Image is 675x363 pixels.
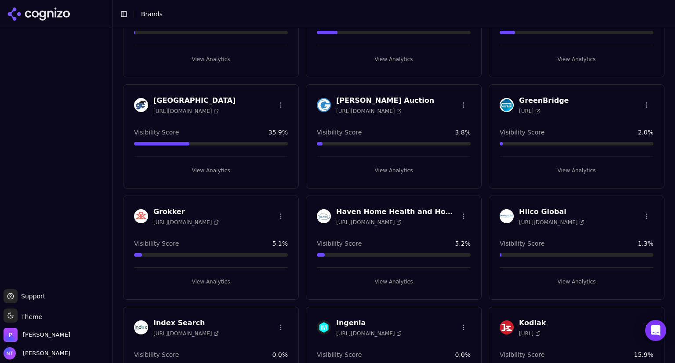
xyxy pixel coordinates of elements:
img: Hilco Global [500,209,514,223]
span: 0.0 % [455,350,471,359]
span: [URL][DOMAIN_NAME] [336,219,402,226]
nav: breadcrumb [141,10,650,18]
h3: GreenBridge [519,95,569,106]
span: Visibility Score [500,350,544,359]
button: View Analytics [134,163,288,178]
img: Grokker [134,209,148,223]
button: View Analytics [317,163,471,178]
span: Visibility Score [317,350,362,359]
span: 15.9 % [634,350,653,359]
span: Visibility Score [317,239,362,248]
button: View Analytics [134,52,288,66]
span: 1.3 % [638,239,653,248]
h3: Kodiak [519,318,546,328]
button: Open organization switcher [4,328,70,342]
span: [URL][DOMAIN_NAME] [336,108,402,115]
span: Visibility Score [134,128,179,137]
button: View Analytics [500,52,653,66]
span: Theme [18,313,42,320]
button: View Analytics [317,52,471,66]
span: Visibility Score [134,350,179,359]
span: Support [18,292,45,301]
span: 5.1 % [272,239,288,248]
span: [URL][DOMAIN_NAME] [153,330,219,337]
h3: [GEOGRAPHIC_DATA] [153,95,236,106]
button: View Analytics [317,275,471,289]
img: Kodiak [500,320,514,334]
span: Visibility Score [134,239,179,248]
span: Perrill [23,331,70,339]
span: [URL][DOMAIN_NAME] [153,108,219,115]
span: Brands [141,11,163,18]
span: 2.0 % [638,128,653,137]
img: Gold Coast Schools [134,98,148,112]
h3: Ingenia [336,318,402,328]
img: GreenBridge [500,98,514,112]
span: Visibility Score [317,128,362,137]
span: [URL][DOMAIN_NAME] [336,330,402,337]
h3: Index Search [153,318,219,328]
span: 35.9 % [269,128,288,137]
h3: Hilco Global [519,207,584,217]
img: Index Search [134,320,148,334]
span: [URL][DOMAIN_NAME] [519,219,584,226]
span: Visibility Score [500,128,544,137]
img: Perrill [4,328,18,342]
h3: [PERSON_NAME] Auction [336,95,434,106]
h3: Haven Home Health and Hospice [336,207,457,217]
img: Nate Tower [4,347,16,359]
span: [URL][DOMAIN_NAME] [153,219,219,226]
span: [PERSON_NAME] [19,349,70,357]
span: 3.8 % [455,128,471,137]
img: Haven Home Health and Hospice [317,209,331,223]
img: Grafe Auction [317,98,331,112]
button: View Analytics [500,163,653,178]
h3: Grokker [153,207,219,217]
span: 5.2 % [455,239,471,248]
div: Open Intercom Messenger [645,320,666,341]
button: Open user button [4,347,70,359]
span: 0.0 % [272,350,288,359]
button: View Analytics [500,275,653,289]
button: View Analytics [134,275,288,289]
span: [URL] [519,108,541,115]
span: Visibility Score [500,239,544,248]
span: [URL] [519,330,541,337]
img: Ingenia [317,320,331,334]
